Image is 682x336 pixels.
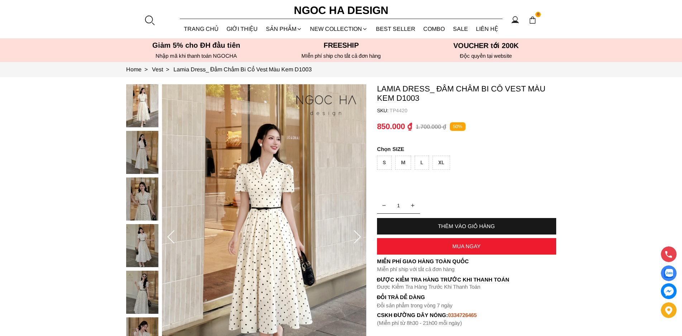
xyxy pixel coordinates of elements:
div: S [377,156,392,170]
font: 0334726465 [448,312,477,318]
h6: Độc quyền tại website [416,53,556,59]
h6: SKU: [377,108,390,113]
div: SẢN PHẨM [262,19,306,38]
input: Quantity input [377,198,420,213]
a: Ngoc Ha Design [287,2,395,19]
img: Lamia Dress_ Đầm Chấm Bi Cổ Vest Màu Kem D1003_mini_4 [126,271,158,314]
img: Display image [664,269,673,278]
div: M [395,156,411,170]
a: BEST SELLER [372,19,420,38]
a: Link to Home [126,66,152,72]
h6: MIễn phí ship cho tất cả đơn hàng [271,53,411,59]
img: img-CART-ICON-ksit0nf1 [529,16,536,24]
font: cskh đường dây nóng: [377,312,448,318]
div: XL [433,156,450,170]
img: Lamia Dress_ Đầm Chấm Bi Cổ Vest Màu Kem D1003_mini_1 [126,131,158,174]
span: 0 [535,12,541,18]
a: NEW COLLECTION [306,19,372,38]
div: MUA NGAY [377,243,556,249]
a: SALE [449,19,472,38]
a: Link to Lamia Dress_ Đầm Chấm Bi Cổ Vest Màu Kem D1003 [173,66,312,72]
p: TP4420 [390,108,556,113]
span: > [163,66,172,72]
a: Display image [661,265,677,281]
div: L [415,156,429,170]
font: Giảm 5% cho ĐH đầu tiên [152,41,240,49]
p: Được Kiểm Tra Hàng Trước Khi Thanh Toán [377,284,556,290]
a: Link to Vest [152,66,173,72]
span: > [142,66,151,72]
p: 850.000 ₫ [377,122,412,131]
a: messenger [661,283,677,299]
p: Lamia Dress_ Đầm Chấm Bi Cổ Vest Màu Kem D1003 [377,84,556,103]
a: TRANG CHỦ [180,19,223,38]
font: Miễn phí ship với tất cả đơn hàng [377,266,454,272]
p: 1.700.000 ₫ [416,123,446,130]
a: Combo [419,19,449,38]
h5: VOUCHER tới 200K [416,41,556,50]
p: Được Kiểm Tra Hàng Trước Khi Thanh Toán [377,276,556,283]
p: 50% [450,122,466,131]
font: Freeship [324,41,359,49]
h6: Đổi trả dễ dàng [377,294,556,300]
font: (Miễn phí từ 8h30 - 21h00 mỗi ngày) [377,320,462,326]
img: Lamia Dress_ Đầm Chấm Bi Cổ Vest Màu Kem D1003_mini_3 [126,224,158,267]
font: Miễn phí giao hàng toàn quốc [377,258,469,264]
a: GIỚI THIỆU [223,19,262,38]
font: Nhập mã khi thanh toán NGOCHA [156,53,237,59]
font: Đổi sản phẩm trong vòng 7 ngày [377,302,453,308]
div: THÊM VÀO GIỎ HÀNG [377,223,556,229]
img: Lamia Dress_ Đầm Chấm Bi Cổ Vest Màu Kem D1003_mini_0 [126,84,158,127]
p: SIZE [377,146,556,152]
img: Lamia Dress_ Đầm Chấm Bi Cổ Vest Màu Kem D1003_mini_2 [126,178,158,221]
a: LIÊN HỆ [472,19,502,38]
